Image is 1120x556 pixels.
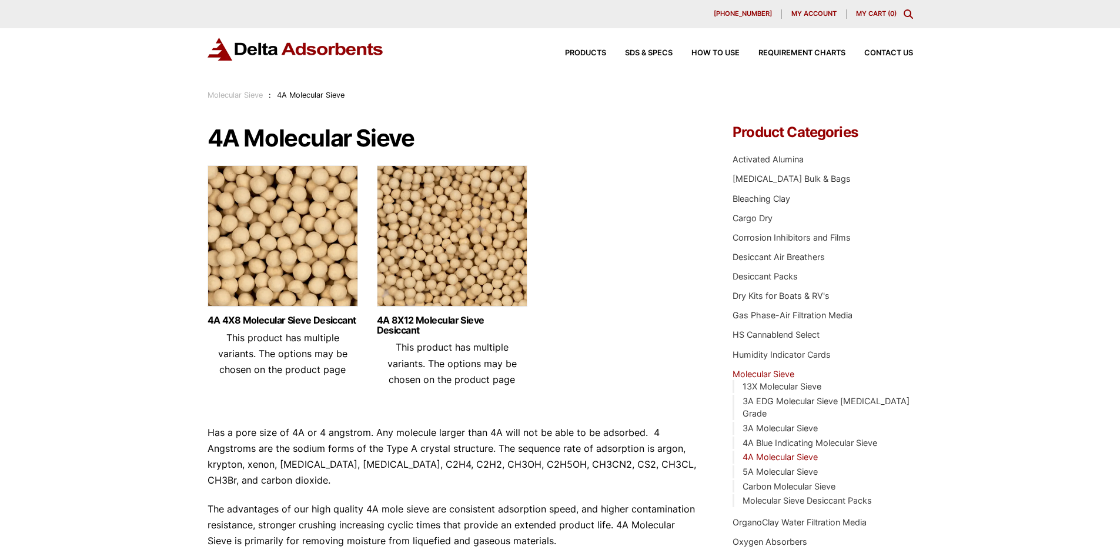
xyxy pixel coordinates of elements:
[845,49,913,57] a: Contact Us
[691,49,740,57] span: How to Use
[743,452,818,462] a: 4A Molecular Sieve
[733,125,912,139] h4: Product Categories
[758,49,845,57] span: Requirement Charts
[733,174,851,184] a: [MEDICAL_DATA] Bulk & Bags
[218,332,347,375] span: This product has multiple variants. The options may be chosen on the product page
[377,315,527,335] a: 4A 8X12 Molecular Sieve Desiccant
[743,438,877,448] a: 4A Blue Indicating Molecular Sieve
[546,49,606,57] a: Products
[387,341,517,385] span: This product has multiple variants. The options may be chosen on the product page
[733,271,798,281] a: Desiccant Packs
[782,9,847,19] a: My account
[208,38,384,61] img: Delta Adsorbents
[208,501,698,550] p: The advantages of our high quality 4A mole sieve are consistent adsorption speed, and higher cont...
[733,310,852,320] a: Gas Phase-Air Filtration Media
[208,91,263,99] a: Molecular Sieve
[733,369,794,379] a: Molecular Sieve
[733,291,830,301] a: Dry Kits for Boats & RV's
[740,49,845,57] a: Requirement Charts
[733,194,790,204] a: Bleaching Clay
[890,9,894,18] span: 0
[714,11,772,17] span: [PHONE_NUMBER]
[743,495,872,505] a: Molecular Sieve Desiccant Packs
[269,91,271,99] span: :
[733,537,807,547] a: Oxygen Absorbers
[733,232,851,242] a: Corrosion Inhibitors and Films
[733,329,820,339] a: HS Cannablend Select
[856,9,897,18] a: My Cart (0)
[704,9,782,19] a: [PHONE_NUMBER]
[791,11,837,17] span: My account
[733,349,831,359] a: Humidity Indicator Cards
[208,425,698,489] p: Has a pore size of 4A or 4 angstrom. Any molecule larger than 4A will not be able to be adsorbed....
[743,381,821,391] a: 13X Molecular Sieve
[864,49,913,57] span: Contact Us
[733,154,804,164] a: Activated Alumina
[673,49,740,57] a: How to Use
[208,125,698,151] h1: 4A Molecular Sieve
[208,315,358,325] a: 4A 4X8 Molecular Sieve Desiccant
[733,252,825,262] a: Desiccant Air Breathers
[733,213,773,223] a: Cargo Dry
[743,467,818,477] a: 5A Molecular Sieve
[743,396,910,419] a: 3A EDG Molecular Sieve [MEDICAL_DATA] Grade
[904,9,913,19] div: Toggle Modal Content
[743,481,835,491] a: Carbon Molecular Sieve
[625,49,673,57] span: SDS & SPECS
[565,49,606,57] span: Products
[606,49,673,57] a: SDS & SPECS
[743,423,818,433] a: 3A Molecular Sieve
[277,91,345,99] span: 4A Molecular Sieve
[733,517,867,527] a: OrganoClay Water Filtration Media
